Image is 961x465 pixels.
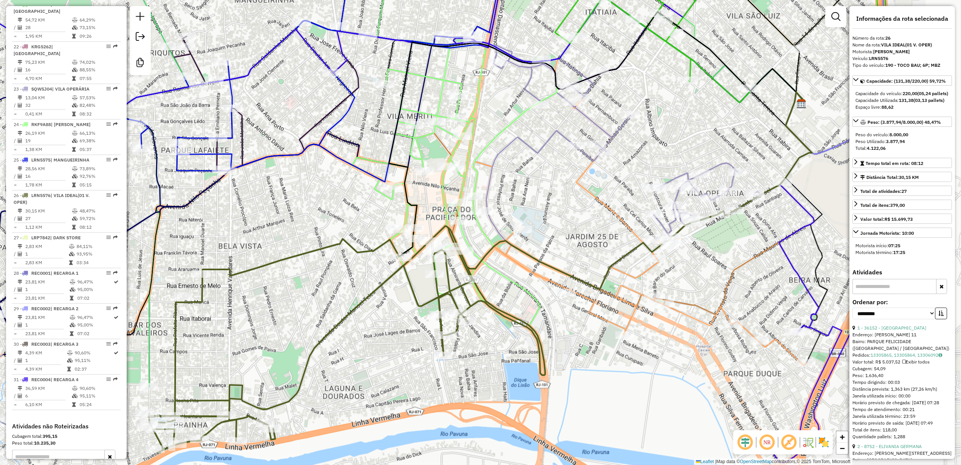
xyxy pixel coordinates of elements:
[25,102,72,109] td: 32
[884,216,913,222] strong: R$ 15.699,73
[51,157,89,163] span: | MANGUEIRINHA
[14,192,90,205] span: | VILA IDEAL(01 V. OPER)
[18,244,22,249] i: Distância Total
[14,401,17,408] td: =
[840,432,845,442] span: +
[70,323,75,327] i: % de utilização da cubagem
[18,280,22,284] i: Distância Total
[25,66,72,74] td: 16
[25,59,72,66] td: 75,23 KM
[18,139,22,143] i: Total de Atividades
[31,86,52,92] span: SQW5J04
[14,44,60,56] span: 22 -
[12,440,121,447] div: Peso total:
[31,157,51,163] span: LRN5575
[18,358,22,363] i: Total de Atividades
[72,209,78,213] i: % de utilização do peso
[25,243,69,250] td: 2,83 KM
[852,297,952,306] label: Ordenar por:
[67,358,73,363] i: % de utilização da cubagem
[14,24,17,31] td: /
[79,110,117,118] td: 08:32
[18,18,22,22] i: Distância Total
[14,2,60,14] span: 21 -
[113,157,118,162] em: Rota exportada
[25,165,72,172] td: 28,56 KM
[25,110,72,118] td: 0,41 KM
[797,99,806,109] img: Império
[25,16,72,24] td: 54,72 KM
[852,117,952,127] a: Peso: (3.877,94/8.000,00) 48,47%
[72,25,78,30] i: % de utilização da cubagem
[913,97,944,103] strong: (03,13 pallets)
[72,216,78,221] i: % de utilização da cubagem
[14,44,60,56] span: | [GEOGRAPHIC_DATA]
[852,200,952,210] a: Total de itens:379,00
[25,321,69,329] td: 1
[79,59,117,66] td: 74,02%
[25,146,72,153] td: 1,38 KM
[860,216,913,223] div: Valor total:
[14,250,17,258] td: /
[51,377,78,382] span: | RECARGA 4
[72,147,76,152] i: Tempo total em rota
[14,215,17,222] td: /
[871,352,942,358] a: 13305865, 13305864, 13306092
[852,228,952,238] a: Jornada Motorista: 10:00
[31,270,51,276] span: REC0001
[106,271,111,275] em: Opções
[12,433,121,440] div: Cubagem total:
[25,24,72,31] td: 28
[31,122,51,127] span: RKF9A88
[106,342,111,346] em: Opções
[106,193,111,197] em: Opções
[860,188,907,194] span: Total de atividades:
[106,377,111,382] em: Opções
[902,359,930,365] span: Exibir todos
[31,44,51,49] span: KRG5262
[18,209,22,213] i: Distância Total
[852,450,952,457] div: Endereço: [PERSON_NAME][STREET_ADDRESS]
[860,202,905,209] div: Total de itens:
[25,314,69,321] td: 23,81 KM
[14,306,78,311] span: 29 -
[25,250,69,258] td: 1
[77,294,113,302] td: 07:02
[852,399,952,406] div: Horário previsto de chegada: [DATE] 07:28
[852,365,952,372] div: Cubagem: 54,09
[76,259,117,266] td: 03:34
[14,223,17,231] td: =
[25,392,72,400] td: 6
[852,413,952,420] div: Janela utilizada término: 23:59
[18,351,22,355] i: Distância Total
[25,75,72,82] td: 4,70 KM
[77,278,113,286] td: 96,47%
[715,459,716,464] span: |
[852,372,952,379] div: Peso: 1.636,40
[25,172,72,180] td: 16
[51,341,78,347] span: | RECARGA 3
[868,119,941,125] span: Peso: (3.877,94/8.000,00) 48,47%
[25,357,67,364] td: 1
[14,270,78,276] span: 28 -
[79,32,117,40] td: 09:26
[852,158,952,168] a: Tempo total em rota: 08:12
[14,235,81,240] span: 27 -
[113,122,118,126] em: Rota exportada
[18,287,22,292] i: Total de Atividades
[14,157,89,163] span: 25 -
[901,188,907,194] strong: 27
[114,315,119,320] i: Rota otimizada
[133,55,148,72] a: Criar modelo
[74,357,113,364] td: 95,11%
[857,443,922,449] a: 2 - 8752 - ELIVANIA GERMANA
[76,243,117,250] td: 84,11%
[888,243,900,248] strong: 07:25
[852,172,952,182] a: Distância Total:30,15 KM
[31,192,51,198] span: LRN5576
[79,392,117,400] td: 95,11%
[14,357,17,364] td: /
[802,436,814,448] img: Fluxo de ruas
[938,353,942,357] i: Observações
[114,351,119,355] i: Rota otimizada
